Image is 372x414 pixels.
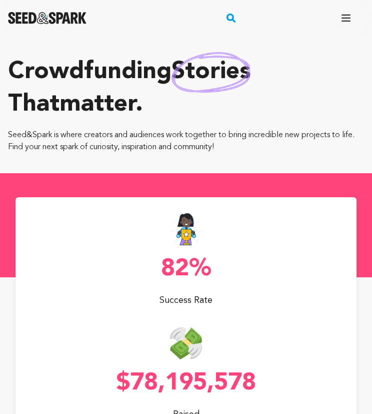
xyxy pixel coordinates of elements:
p: 82% [15,257,356,281]
p: Crowdfunding that . [8,56,364,121]
p: $78,195,578 [15,371,356,395]
a: Seed&Spark Homepage [8,12,86,24]
img: Seed&Spark Money Raised Icon [170,327,202,359]
img: hand sketched image [171,52,250,93]
img: Seed&Spark Success Rate Icon [170,213,201,245]
p: Success Rate [15,293,356,307]
span: matter [59,93,135,117]
p: Seed&Spark is where creators and audiences work together to bring incredible new projects to life... [8,129,364,153]
img: Seed&Spark Logo Dark Mode [8,12,86,24]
